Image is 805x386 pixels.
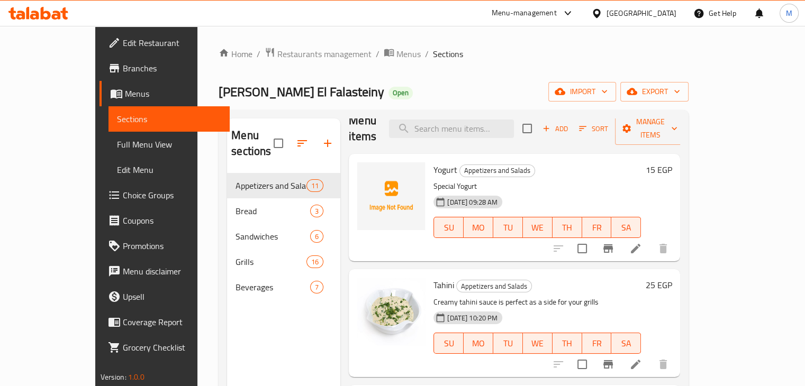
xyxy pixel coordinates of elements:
a: Home [219,48,252,60]
img: Yogurt [357,162,425,230]
div: items [310,205,323,217]
span: Choice Groups [123,189,221,201]
div: Bread [236,205,310,217]
button: Sort [576,121,611,137]
li: / [257,48,260,60]
a: Upsell [100,284,230,309]
a: Menus [384,47,421,61]
span: Select section [516,117,538,140]
h2: Menu sections [231,127,274,159]
span: Sandwiches [236,230,310,243]
span: 6 [311,232,323,242]
div: Grills16 [227,249,340,274]
span: 1.0.0 [128,370,144,384]
span: Select to update [571,353,593,375]
span: SA [616,336,637,351]
span: FR [586,220,608,235]
a: Edit Menu [108,157,230,182]
div: items [306,179,323,192]
div: [GEOGRAPHIC_DATA] [607,7,676,19]
a: Grocery Checklist [100,335,230,360]
span: Upsell [123,290,221,303]
div: Bread3 [227,198,340,224]
span: Sort items [572,121,615,137]
a: Choice Groups [100,182,230,208]
button: import [548,82,616,102]
button: FR [582,217,612,238]
p: Creamy tahini sauce is perfect as a side for your grills [433,296,641,309]
button: SU [433,217,464,238]
div: Open [388,87,413,99]
span: Add item [538,121,572,137]
a: Full Menu View [108,132,230,157]
button: SA [611,217,641,238]
span: Open [388,88,413,97]
span: WE [527,336,548,351]
h6: 15 EGP [645,162,672,177]
div: Grills [236,255,306,268]
span: Beverages [236,281,310,293]
div: Appetizers and Salads11 [227,173,340,198]
span: MO [468,220,489,235]
span: 3 [311,206,323,216]
span: Sections [117,113,221,125]
span: Yogurt [433,162,457,178]
span: 7 [311,282,323,292]
span: Coupons [123,214,221,227]
div: Menu-management [492,7,557,20]
div: items [310,230,323,243]
a: Coupons [100,208,230,233]
span: Menus [125,87,221,100]
button: MO [464,333,493,354]
span: Select all sections [267,132,290,154]
span: TU [498,220,519,235]
div: Appetizers and Salads [236,179,306,192]
img: Tahini [357,278,425,345]
span: Edit Restaurant [123,36,221,49]
div: Appetizers and Salads [459,164,535,177]
span: WE [527,220,548,235]
a: Restaurants management [265,47,372,61]
span: 16 [307,257,323,267]
p: Special Yogurt [433,180,641,193]
span: Appetizers and Salads [457,280,531,292]
span: TU [498,336,519,351]
span: Sort [579,123,608,135]
button: MO [464,217,493,238]
span: [DATE] 09:28 AM [443,197,502,207]
span: Coverage Report [123,316,221,328]
button: FR [582,333,612,354]
span: Manage items [623,115,677,142]
button: TU [493,217,523,238]
a: Sections [108,106,230,132]
span: [PERSON_NAME] El Falasteiny [219,80,384,104]
li: / [376,48,379,60]
span: TH [557,336,578,351]
span: Branches [123,62,221,75]
span: Tahini [433,277,454,293]
button: SU [433,333,464,354]
nav: breadcrumb [219,47,689,61]
div: items [306,255,323,268]
button: TH [553,333,582,354]
li: / [425,48,429,60]
a: Edit menu item [629,242,642,255]
a: Edit menu item [629,358,642,371]
span: Promotions [123,240,221,252]
div: items [310,281,323,293]
button: delete [650,236,676,261]
button: Branch-specific-item [595,352,621,377]
h2: Menu items [349,113,376,144]
span: Grocery Checklist [123,341,221,354]
span: Appetizers and Salads [460,164,535,177]
span: Sections [433,48,463,60]
div: Beverages7 [227,274,340,300]
button: Manage items [615,112,686,145]
button: WE [523,333,553,354]
span: M [786,7,792,19]
span: export [629,85,680,98]
span: Menu disclaimer [123,265,221,278]
span: SA [616,220,637,235]
span: SU [438,220,459,235]
button: export [620,82,689,102]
